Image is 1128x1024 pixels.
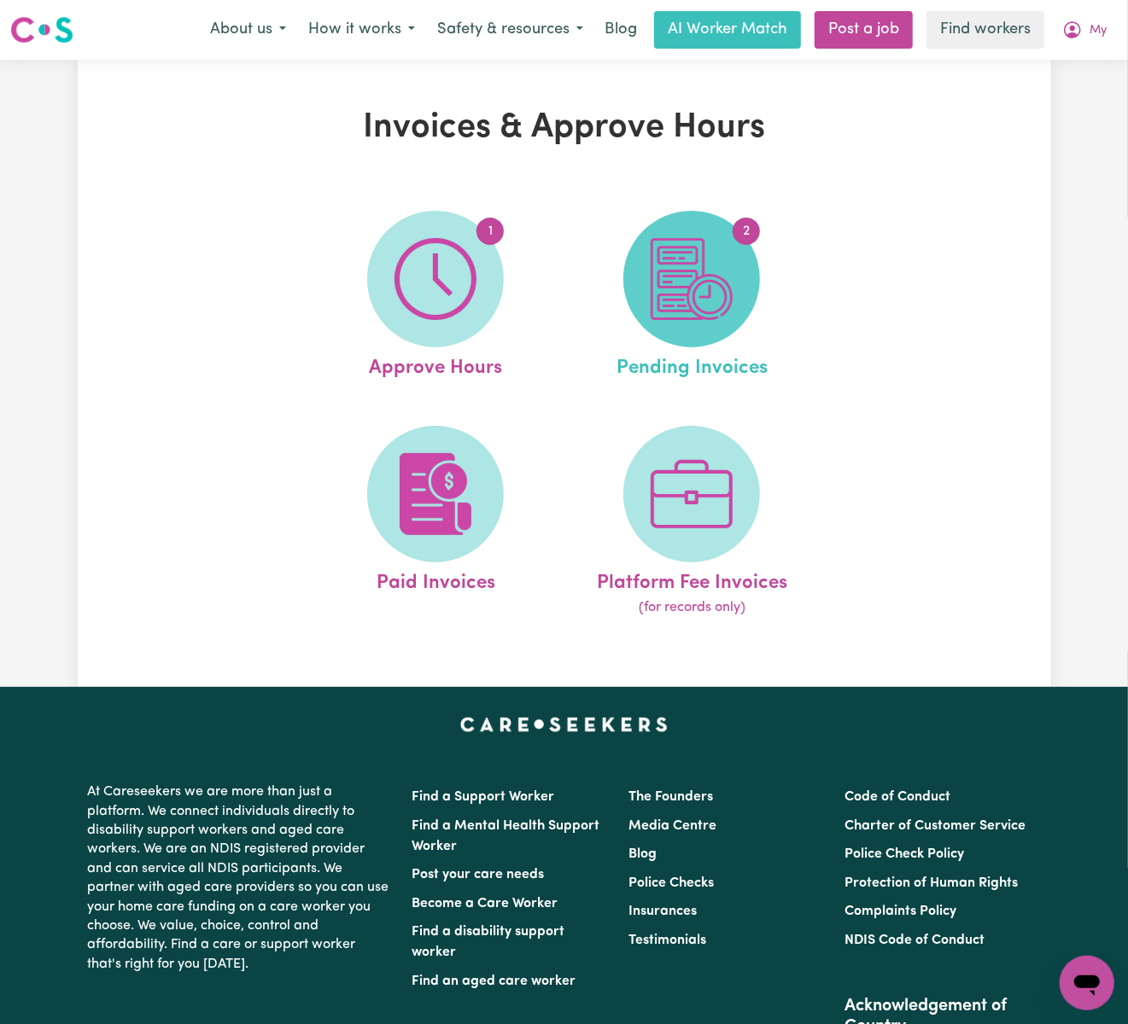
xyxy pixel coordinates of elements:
span: Pending Invoices [617,347,768,383]
a: Become a Care Worker [412,897,558,911]
a: Approve Hours [313,211,558,383]
a: Insurances [628,905,697,918]
span: 2 [733,218,760,245]
span: Platform Fee Invoices [597,562,787,598]
a: Find a Support Worker [412,790,555,804]
button: Safety & resources [426,12,594,48]
p: At Careseekers we are more than just a platform. We connect individuals directly to disability su... [88,776,392,980]
button: About us [199,12,297,48]
a: Careseekers home page [460,718,668,731]
span: Approve Hours [369,347,502,383]
a: Blog [628,847,657,861]
a: Complaints Policy [845,905,956,918]
a: Media Centre [628,819,716,833]
a: Find an aged care worker [412,975,576,988]
a: Post a job [815,11,913,49]
a: Code of Conduct [845,790,950,804]
a: Protection of Human Rights [845,876,1018,890]
button: My Account [1051,12,1118,48]
button: How it works [297,12,426,48]
a: Police Checks [628,876,714,890]
a: Police Check Policy [845,847,964,861]
a: The Founders [628,790,713,804]
a: Pending Invoices [569,211,815,383]
span: Paid Invoices [377,562,495,598]
a: Testimonials [628,934,706,947]
a: Find a Mental Health Support Worker [412,819,600,853]
a: Paid Invoices [313,426,558,619]
a: Careseekers logo [10,10,73,49]
h1: Invoices & Approve Hours [250,108,879,148]
a: Post your care needs [412,868,545,881]
a: NDIS Code of Conduct [845,934,985,947]
a: Find workers [926,11,1044,49]
span: 1 [476,218,504,245]
span: (for records only) [639,597,745,618]
a: Blog [594,11,647,49]
a: Charter of Customer Service [845,819,1026,833]
span: My [1090,21,1107,40]
a: AI Worker Match [654,11,801,49]
a: Platform Fee Invoices(for records only) [569,426,815,619]
iframe: Button to launch messaging window [1060,956,1114,1010]
img: Careseekers logo [10,15,73,45]
a: Find a disability support worker [412,925,565,959]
